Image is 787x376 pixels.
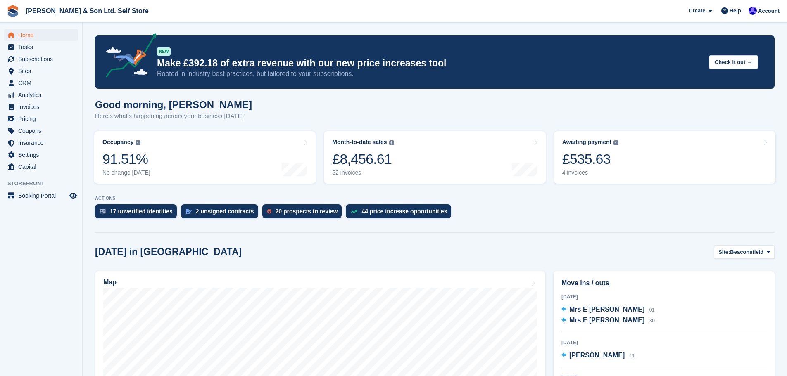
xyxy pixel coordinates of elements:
a: 2 unsigned contracts [181,204,262,222]
a: 17 unverified identities [95,204,181,222]
div: Occupancy [102,139,133,146]
div: 17 unverified identities [110,208,173,215]
a: menu [4,29,78,41]
span: Analytics [18,89,68,101]
span: Invoices [18,101,68,113]
p: Here's what's happening across your business [DATE] [95,111,252,121]
span: Booking Portal [18,190,68,201]
div: £8,456.61 [332,151,394,168]
span: 30 [649,318,655,324]
div: 2 unsigned contracts [196,208,254,215]
img: icon-info-grey-7440780725fd019a000dd9b08b2336e03edf1995a4989e88bcd33f0948082b44.svg [613,140,618,145]
img: stora-icon-8386f47178a22dfd0bd8f6a31ec36ba5ce8667c1dd55bd0f319d3a0aa187defe.svg [7,5,19,17]
span: Coupons [18,125,68,137]
span: Capital [18,161,68,173]
a: Preview store [68,191,78,201]
h1: Good morning, [PERSON_NAME] [95,99,252,110]
span: CRM [18,77,68,89]
a: menu [4,101,78,113]
button: Check it out → [709,55,758,69]
a: 20 prospects to review [262,204,346,222]
a: menu [4,137,78,149]
a: 44 price increase opportunities [346,204,455,222]
span: Beaconsfield [730,248,763,256]
span: 11 [630,353,635,359]
img: verify_identity-adf6edd0f0f0b5bbfe63781bf79b02c33cf7c696d77639b501bdc392416b5a36.svg [100,209,106,214]
a: menu [4,113,78,125]
span: Subscriptions [18,53,68,65]
a: menu [4,190,78,201]
span: Home [18,29,68,41]
a: menu [4,89,78,101]
a: menu [4,149,78,161]
h2: [DATE] in [GEOGRAPHIC_DATA] [95,246,242,258]
div: 4 invoices [562,169,619,176]
div: Month-to-date sales [332,139,387,146]
img: contract_signature_icon-13c848040528278c33f63329250d36e43548de30e8caae1d1a13099fd9432cc5.svg [186,209,192,214]
span: Help [730,7,741,15]
div: 91.51% [102,151,150,168]
span: Sites [18,65,68,77]
h2: Map [103,279,117,286]
img: icon-info-grey-7440780725fd019a000dd9b08b2336e03edf1995a4989e88bcd33f0948082b44.svg [136,140,140,145]
span: Mrs E [PERSON_NAME] [569,306,644,313]
p: Make £392.18 of extra revenue with our new price increases tool [157,57,702,69]
div: Awaiting payment [562,139,612,146]
span: Settings [18,149,68,161]
span: Mrs E [PERSON_NAME] [569,317,644,324]
span: Create [689,7,705,15]
div: £535.63 [562,151,619,168]
a: menu [4,125,78,137]
div: NEW [157,47,171,56]
img: price-adjustments-announcement-icon-8257ccfd72463d97f412b2fc003d46551f7dbcb40ab6d574587a9cd5c0d94... [99,33,157,80]
div: 20 prospects to review [276,208,338,215]
div: [DATE] [561,293,767,300]
img: icon-info-grey-7440780725fd019a000dd9b08b2336e03edf1995a4989e88bcd33f0948082b44.svg [389,140,394,145]
button: Site: Beaconsfield [714,245,775,259]
span: Pricing [18,113,68,125]
div: 44 price increase opportunities [361,208,447,215]
span: Insurance [18,137,68,149]
div: 52 invoices [332,169,394,176]
a: menu [4,53,78,65]
p: Rooted in industry best practices, but tailored to your subscriptions. [157,69,702,78]
img: price_increase_opportunities-93ffe204e8149a01c8c9dc8f82e8f89637d9d84a8eef4429ea346261dce0b2c0.svg [351,210,357,213]
span: Storefront [7,180,82,188]
span: Site: [718,248,730,256]
span: 01 [649,307,655,313]
span: Tasks [18,41,68,53]
a: Occupancy 91.51% No change [DATE] [94,131,316,184]
img: Samantha Tripp [749,7,757,15]
a: Mrs E [PERSON_NAME] 01 [561,305,655,315]
a: [PERSON_NAME] & Son Ltd. Self Store [22,4,152,18]
a: menu [4,41,78,53]
span: [PERSON_NAME] [569,352,625,359]
p: ACTIONS [95,196,775,201]
a: Awaiting payment £535.63 4 invoices [554,131,775,184]
div: [DATE] [561,339,767,346]
h2: Move ins / outs [561,278,767,288]
a: Mrs E [PERSON_NAME] 30 [561,315,655,326]
a: menu [4,77,78,89]
a: menu [4,65,78,77]
a: [PERSON_NAME] 11 [561,350,635,361]
div: No change [DATE] [102,169,150,176]
a: Month-to-date sales £8,456.61 52 invoices [324,131,545,184]
a: menu [4,161,78,173]
img: prospect-51fa495bee0391a8d652442698ab0144808aea92771e9ea1ae160a38d050c398.svg [267,209,271,214]
span: Account [758,7,780,15]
